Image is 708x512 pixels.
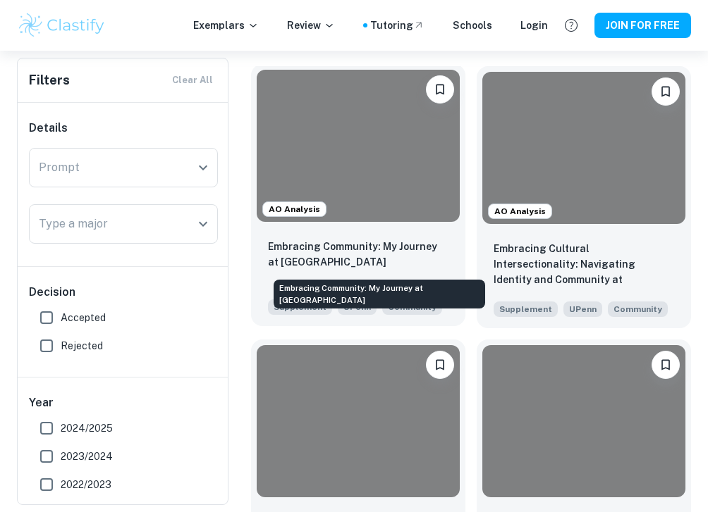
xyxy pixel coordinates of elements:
button: Please log in to bookmark exemplars [426,351,454,379]
span: Supplement [268,299,332,315]
span: How will you explore community at Penn? Consider how Penn will help shape your perspective and id... [608,300,668,317]
button: Please log in to bookmark exemplars [426,75,454,104]
div: Embracing Community: My Journey at [GEOGRAPHIC_DATA] [274,280,485,308]
a: AO AnalysisPlease log in to bookmark exemplarsEmbracing Cultural Intersectionality: Navigating Id... [477,66,691,328]
button: Please log in to bookmark exemplars [652,351,680,379]
a: Login [520,18,548,33]
button: Open [193,214,213,234]
span: 2024/2025 [61,420,113,436]
span: Accepted [61,310,106,325]
h6: Year [29,394,218,411]
img: Clastify logo [17,11,106,39]
p: Review [287,18,335,33]
h6: Decision [29,284,218,301]
button: Please log in to bookmark exemplars [652,77,680,106]
button: Help and Feedback [559,13,583,37]
a: AO AnalysisPlease log in to bookmark exemplarsEmbracing Community: My Journey at PennSupplementUP... [251,66,465,328]
span: 2023/2024 [61,449,113,464]
span: AO Analysis [263,203,326,216]
button: JOIN FOR FREE [594,13,691,38]
span: 2022/2023 [61,477,111,492]
span: AO Analysis [489,205,551,218]
p: Exemplars [193,18,259,33]
h6: Details [29,120,218,137]
span: UPenn [563,301,602,317]
p: Embracing Community: My Journey at Penn [268,239,448,270]
p: Embracing Cultural Intersectionality: Navigating Identity and Community at Penn [494,241,674,289]
a: Tutoring [370,18,425,33]
span: Rejected [61,338,103,354]
h6: Filters [29,70,70,90]
span: Community [614,303,662,316]
a: Schools [453,18,492,33]
span: Supplement [494,301,558,317]
button: Open [193,158,213,177]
